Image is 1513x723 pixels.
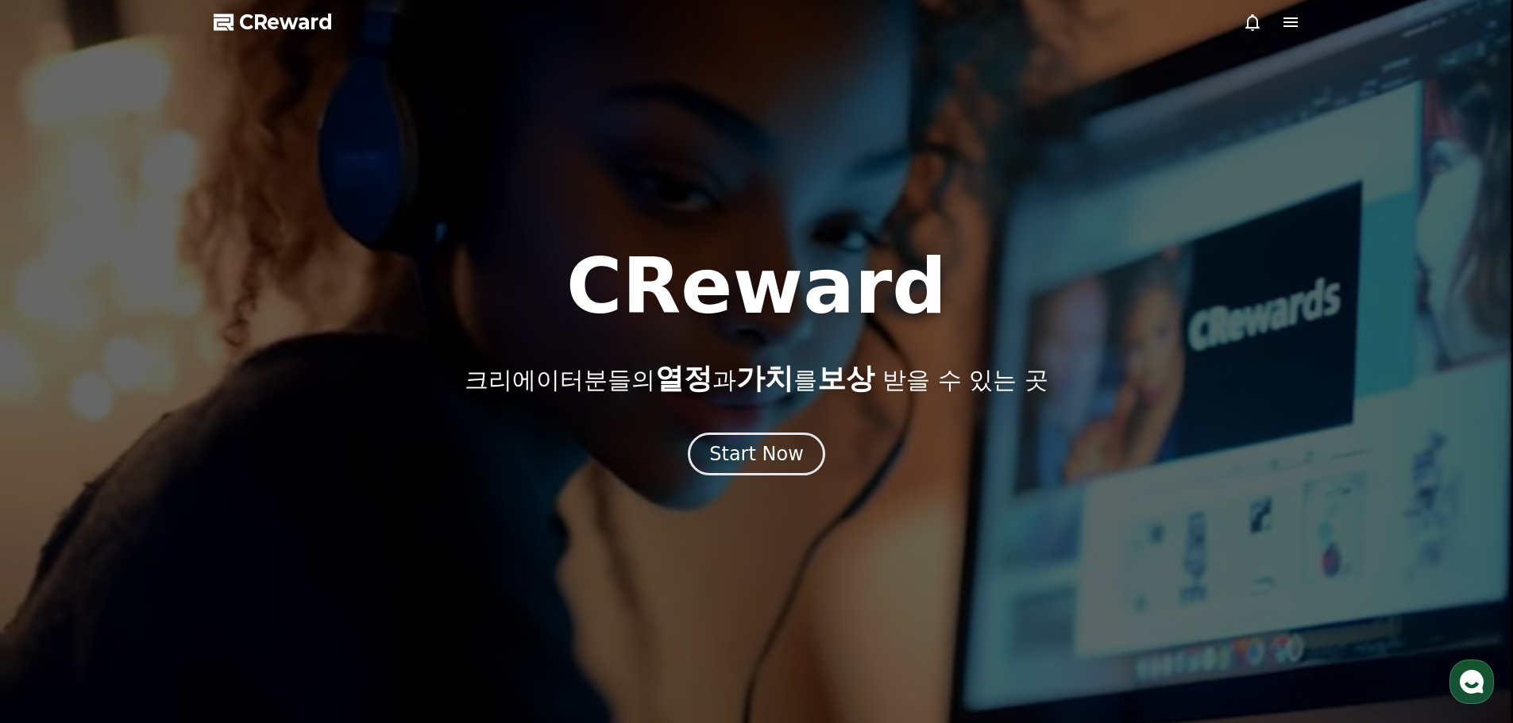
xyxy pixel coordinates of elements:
h1: CReward [566,248,947,325]
span: 보상 [817,362,874,394]
a: CReward [214,10,333,35]
span: 설정 [245,527,264,540]
a: Start Now [688,448,825,463]
p: 크리에이터분들의 과 를 받을 수 있는 곳 [465,363,1048,394]
a: 대화 [105,503,205,543]
span: 대화 [145,528,164,540]
a: 홈 [5,503,105,543]
span: 홈 [50,527,60,540]
span: CReward [239,10,333,35]
span: 가치 [736,362,793,394]
a: 설정 [205,503,305,543]
span: 열정 [655,362,712,394]
button: Start Now [688,433,825,475]
div: Start Now [709,441,804,467]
